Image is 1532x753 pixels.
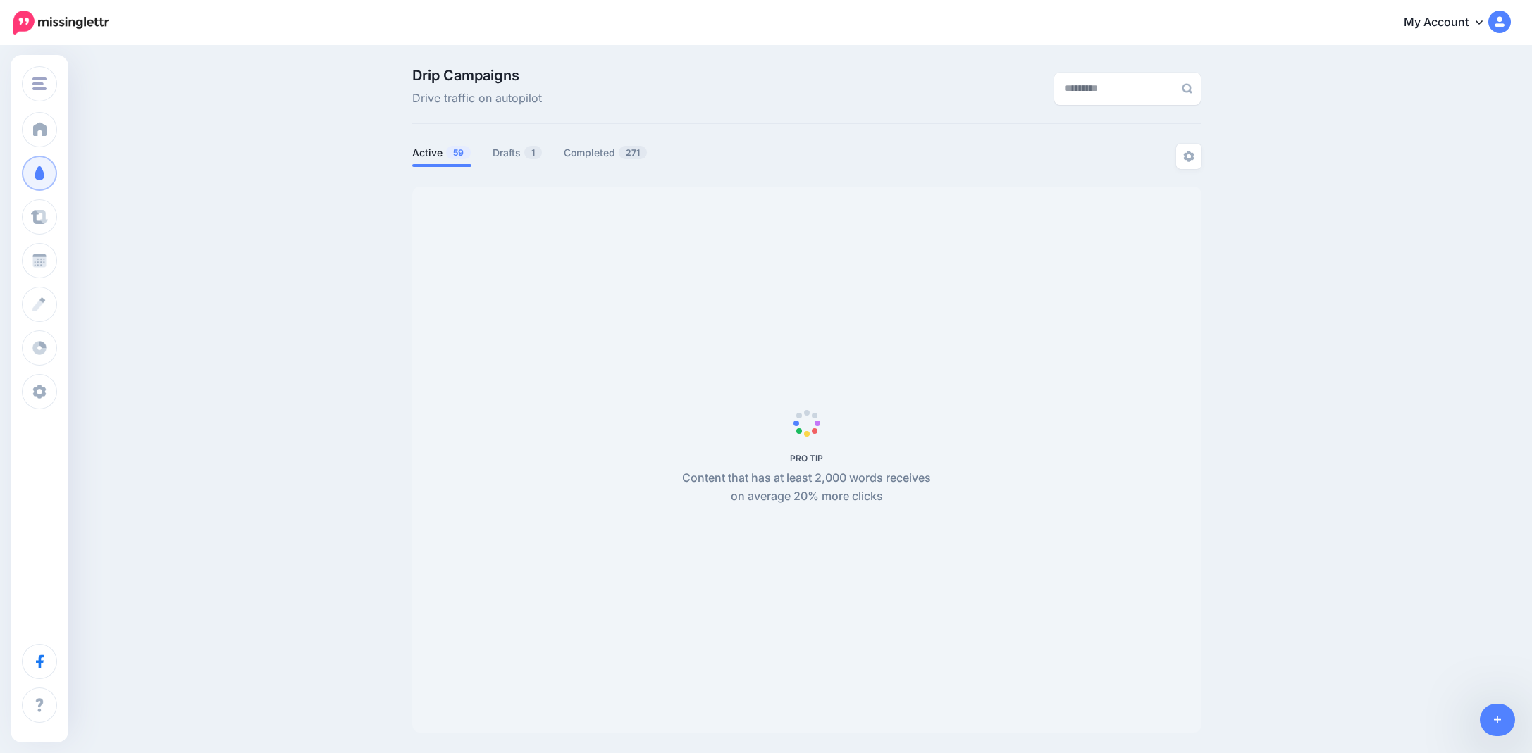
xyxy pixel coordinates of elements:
a: Active59 [412,144,471,161]
a: Drafts1 [493,144,543,161]
p: Content that has at least 2,000 words receives on average 20% more clicks [674,469,939,506]
span: 59 [446,146,471,159]
span: 1 [524,146,542,159]
h5: PRO TIP [674,453,939,463]
img: menu.png [32,77,47,90]
a: Completed271 [564,144,648,161]
img: Missinglettr [13,11,109,35]
img: settings-grey.png [1183,151,1194,162]
span: Drive traffic on autopilot [412,89,542,108]
a: My Account [1390,6,1511,40]
span: Drip Campaigns [412,68,542,82]
img: search-grey-6.png [1182,83,1192,94]
span: 271 [619,146,647,159]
